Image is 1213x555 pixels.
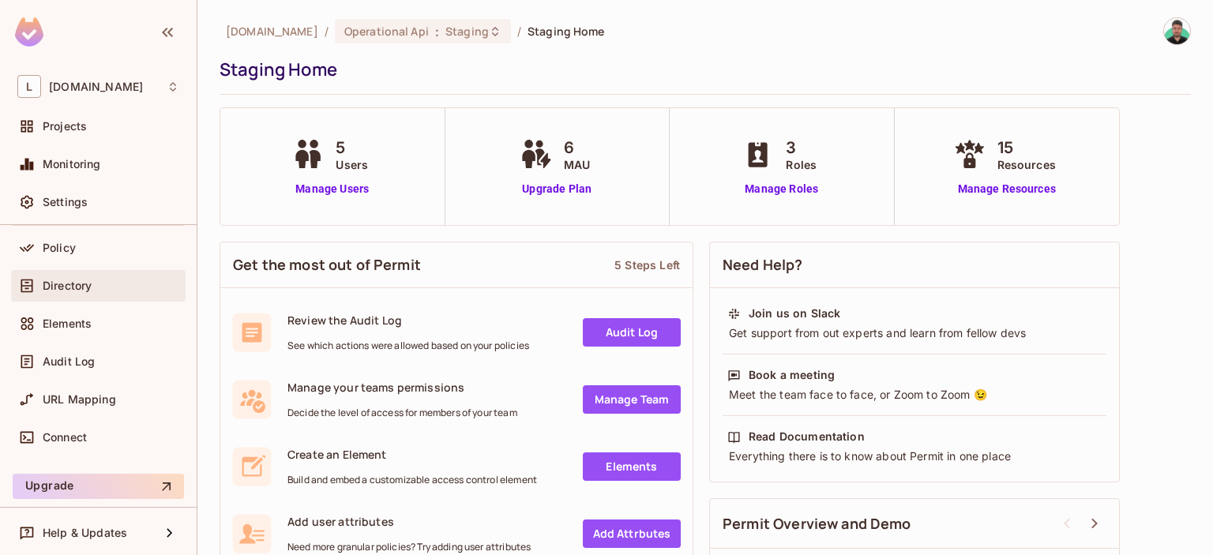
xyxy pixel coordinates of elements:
[434,25,440,38] span: :
[325,24,329,39] li: /
[287,447,537,462] span: Create an Element
[344,24,429,39] span: Operational Api
[727,448,1102,464] div: Everything there is to know about Permit in one place
[614,257,680,272] div: 5 Steps Left
[950,181,1064,197] a: Manage Resources
[723,514,911,534] span: Permit Overview and Demo
[445,24,489,39] span: Staging
[287,407,517,419] span: Decide the level of access for members of your team
[43,393,116,406] span: URL Mapping
[749,306,840,321] div: Join us on Slack
[564,156,590,173] span: MAU
[226,24,318,39] span: the active workspace
[336,136,368,159] span: 5
[43,279,92,292] span: Directory
[997,156,1056,173] span: Resources
[43,196,88,208] span: Settings
[233,255,421,275] span: Get the most out of Permit
[287,514,531,529] span: Add user attributes
[583,385,681,414] a: Manage Team
[288,181,376,197] a: Manage Users
[43,431,87,444] span: Connect
[336,156,368,173] span: Users
[43,158,101,171] span: Monitoring
[749,367,835,383] div: Book a meeting
[1164,18,1190,44] img: Felipe Henriquez
[727,325,1102,341] div: Get support from out experts and learn from fellow devs
[287,339,529,352] span: See which actions were allowed based on your policies
[749,429,865,444] div: Read Documentation
[287,380,517,395] span: Manage your teams permissions
[723,255,803,275] span: Need Help?
[287,313,529,328] span: Review the Audit Log
[738,181,824,197] a: Manage Roles
[997,136,1056,159] span: 15
[564,136,590,159] span: 6
[17,75,41,98] span: L
[583,519,681,548] a: Add Attrbutes
[583,318,681,347] a: Audit Log
[727,387,1102,403] div: Meet the team face to face, or Zoom to Zoom 😉
[15,17,43,47] img: SReyMgAAAABJRU5ErkJggg==
[287,541,531,553] span: Need more granular policies? Try adding user attributes
[220,58,1183,81] div: Staging Home
[516,181,598,197] a: Upgrade Plan
[517,24,521,39] li: /
[43,317,92,330] span: Elements
[43,120,87,133] span: Projects
[287,474,537,486] span: Build and embed a customizable access control element
[43,242,76,254] span: Policy
[583,452,681,481] a: Elements
[13,474,184,499] button: Upgrade
[43,355,95,368] span: Audit Log
[528,24,605,39] span: Staging Home
[49,81,143,93] span: Workspace: lakpa.cl
[43,527,127,539] span: Help & Updates
[786,156,817,173] span: Roles
[786,136,817,159] span: 3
